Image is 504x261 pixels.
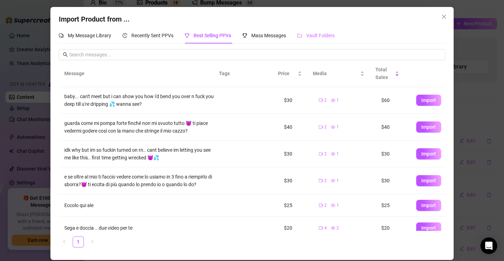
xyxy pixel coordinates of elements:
[297,33,302,38] span: folder
[324,124,327,130] span: 2
[73,237,83,247] a: 1
[278,217,313,239] td: $20
[64,146,214,161] div: idk why but im so fuckin turned on rn.. cant believe im letting you see me like this.. first time...
[59,33,64,38] span: comment
[375,66,393,81] span: Total Sales
[331,226,335,230] span: eye
[64,93,214,108] div: baby... can't meet but i can show you how i'd bend you over n fuck you deep till u're dripping 💦 ...
[376,167,410,194] td: $30
[131,33,173,38] span: Recently Sent PPVs
[319,179,323,183] span: video-camera
[324,97,327,104] span: 2
[59,60,213,87] th: Message
[90,239,94,244] span: right
[307,60,370,87] th: Media
[278,194,313,217] td: $25
[421,203,436,208] span: Import
[480,237,497,254] div: Open Intercom Messenger
[68,33,111,38] span: My Message Library
[319,226,323,230] span: video-camera
[319,152,323,156] span: video-camera
[62,239,66,244] span: left
[278,70,296,77] span: Price
[242,33,247,38] span: trophy
[64,173,214,188] div: e se oltre al mio ti faccio vedere come lo usiamo in 3 fino a riempirlo di sborra?😈 ti eccita di ...
[376,114,410,141] td: $40
[69,51,441,58] input: Search messages...
[278,114,313,141] td: $40
[306,33,335,38] span: Vault Folders
[319,98,323,102] span: video-camera
[213,60,255,87] th: Tags
[438,14,449,19] span: Close
[421,225,436,231] span: Import
[336,177,339,184] span: 1
[194,33,231,38] span: Best Selling PPVs
[376,87,410,114] td: $60
[376,141,410,167] td: $30
[336,202,339,209] span: 1
[421,124,436,130] span: Import
[376,194,410,217] td: $25
[278,167,313,194] td: $30
[421,178,436,183] span: Import
[421,151,436,157] span: Import
[313,70,359,77] span: Media
[251,33,286,38] span: Mass Messages
[278,87,313,114] td: $30
[64,201,214,209] div: Eccolo qui ale
[336,124,339,130] span: 1
[331,98,335,102] span: eye
[278,141,313,167] td: $30
[331,152,335,156] span: eye
[416,175,441,186] button: Import
[122,33,127,38] span: history
[319,203,323,207] span: video-camera
[324,202,327,209] span: 2
[63,52,68,57] span: search
[336,97,339,104] span: 1
[319,125,323,129] span: video-camera
[59,236,70,247] li: Previous Page
[416,95,441,106] button: Import
[416,222,441,234] button: Import
[59,236,70,247] button: left
[376,217,410,239] td: $20
[64,224,214,232] div: Sega e doccia .. due video per te
[336,151,339,157] span: 1
[64,119,214,135] div: guarda come mi pompa forte finché non mi svuoto tutto 😈 ti piace vedermi godere così con la mano ...
[336,225,339,231] span: 2
[324,177,327,184] span: 2
[331,179,335,183] span: eye
[416,121,441,133] button: Import
[87,236,98,247] li: Next Page
[273,60,307,87] th: Price
[441,14,447,19] span: close
[438,11,449,22] button: Close
[421,97,436,103] span: Import
[370,60,405,87] th: Total Sales
[331,125,335,129] span: eye
[416,148,441,159] button: Import
[416,200,441,211] button: Import
[73,236,84,247] li: 1
[324,151,327,157] span: 2
[59,15,130,23] span: Import Product from ...
[87,236,98,247] button: right
[185,33,189,38] span: trophy
[324,225,327,231] span: 4
[331,203,335,207] span: eye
